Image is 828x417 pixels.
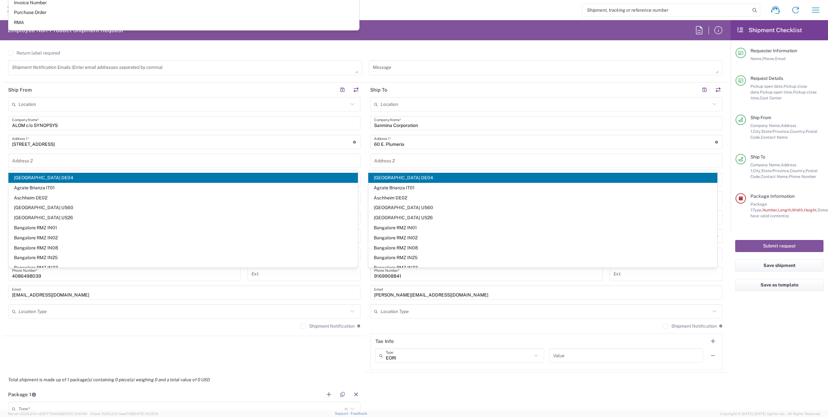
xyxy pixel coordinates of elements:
[750,56,762,61] span: Name,
[368,223,718,233] span: Bangalore RMZ IN01
[8,243,358,253] span: Bangalore RMZ IN08
[368,253,718,263] span: Bangalore RMZ IN25
[8,203,358,213] span: [GEOGRAPHIC_DATA] US60
[375,338,394,345] h2: Tax Info
[753,208,762,212] span: Type,
[368,213,718,223] span: [GEOGRAPHIC_DATA] US26
[8,26,123,34] h2: Employee Non-Product Shipment Request
[368,203,718,213] span: [GEOGRAPHIC_DATA] US60
[753,168,761,173] span: City,
[368,173,718,183] span: [GEOGRAPHIC_DATA] DE04
[8,223,358,233] span: Bangalore RMZ IN01
[760,90,793,95] span: Pickup open time,
[804,208,818,212] span: Height,
[370,87,387,93] h2: Ship To
[760,95,782,100] span: Cost Center
[750,76,783,81] span: Request Details
[789,174,816,179] span: Phone Number
[8,253,358,263] span: Bangalore RMZ IN25
[62,412,87,416] span: [DATE] 10:41:40
[762,208,778,212] span: Number,
[750,84,784,89] span: Pickup open date,
[8,233,358,243] span: Bangalore RMZ IN02
[762,56,775,61] span: Phone,
[750,194,795,199] span: Package Information
[90,412,158,416] span: Client: 2025.21.0-faee749
[8,391,36,398] h2: Package 1
[753,129,761,134] span: City,
[301,323,355,329] label: Shipment Notification
[335,411,351,415] a: Support
[775,56,786,61] span: Email
[750,123,781,128] span: Company Name,
[750,154,765,159] span: Ship To
[778,208,792,212] span: Length,
[368,183,718,193] span: Agrate Brianza IT01
[750,48,797,53] span: Requester Information
[750,162,781,167] span: Company Name,
[368,193,718,203] span: Aschheim DE02
[735,279,823,291] button: Save as template
[582,4,750,16] input: Shipment, tracking or reference number
[761,129,790,134] span: State/Province,
[368,233,718,243] span: Bangalore RMZ IN02
[8,50,60,56] label: Return label required
[750,115,771,120] span: Ship From
[368,263,718,273] span: Bangalore RMZ IN33
[735,240,823,252] button: Submit request
[761,135,788,140] span: Contact Name
[663,323,717,329] label: Shipment Notification
[8,263,358,273] span: Bangalore RMZ IN33
[8,183,358,193] span: Agrate Brianza IT01
[133,412,158,416] span: [DATE] 10:25:10
[761,174,789,179] span: Contact Name,
[8,87,32,93] h2: Ship From
[792,208,804,212] span: Width,
[720,411,820,417] span: Copyright © [DATE]-[DATE] Agistix Inc., All Rights Reserved
[368,243,718,253] span: Bangalore RMZ IN08
[735,259,823,272] button: Save shipment
[351,411,367,415] a: Feedback
[8,173,358,183] span: [GEOGRAPHIC_DATA] DE04
[8,213,358,223] span: [GEOGRAPHIC_DATA] US26
[3,377,215,382] em: Total shipment is made up of 1 package(s) containing 0 piece(s) weighing 0 and a total value of 0...
[8,412,87,416] span: Server: 2025.21.0-c63077040a8
[737,26,802,34] h2: Shipment Checklist
[8,193,358,203] span: Aschheim DE02
[761,168,790,173] span: State/Province,
[790,168,806,173] span: Country,
[790,129,806,134] span: Country,
[750,202,767,212] span: Package 1:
